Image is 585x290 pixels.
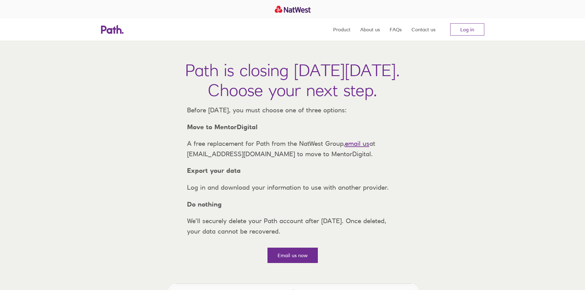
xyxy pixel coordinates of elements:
a: Contact us [411,18,435,41]
a: About us [360,18,380,41]
h1: Path is closing [DATE][DATE]. Choose your next step. [185,60,400,100]
strong: Export your data [187,167,241,174]
p: A free replacement for Path from the NatWest Group, at [EMAIL_ADDRESS][DOMAIN_NAME] to move to Me... [182,138,403,159]
a: FAQs [390,18,402,41]
strong: Move to MentorDigital [187,123,258,131]
strong: Do nothing [187,200,222,208]
a: Email us now [267,248,318,263]
p: Log in and download your information to use with another provider. [182,182,403,193]
p: Before [DATE], you must choose one of three options: [182,105,403,115]
a: Product [333,18,350,41]
a: Log in [450,23,484,36]
p: We’ll securely delete your Path account after [DATE]. Once deleted, your data cannot be recovered. [182,216,403,236]
a: email us [345,140,369,147]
